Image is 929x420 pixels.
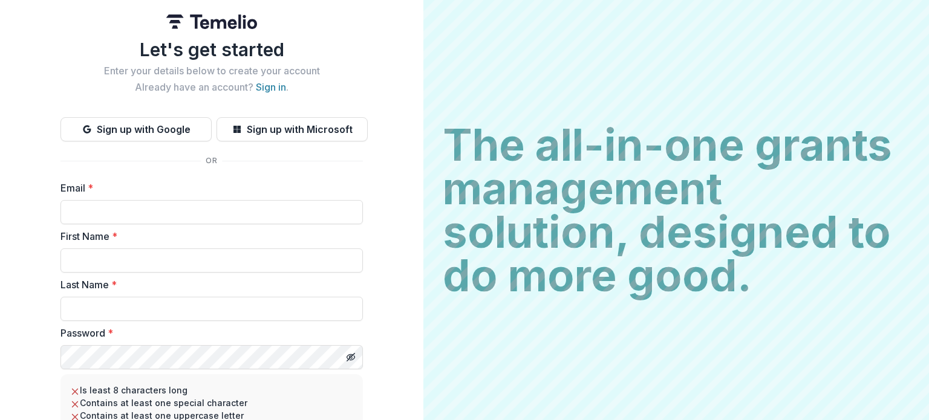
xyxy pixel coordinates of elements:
[256,81,286,93] a: Sign in
[70,384,353,396] li: Is least 8 characters long
[60,229,356,244] label: First Name
[60,117,212,141] button: Sign up with Google
[166,15,257,29] img: Temelio
[60,82,363,93] h2: Already have an account? .
[60,39,363,60] h1: Let's get started
[60,326,356,340] label: Password
[60,65,363,77] h2: Enter your details below to create your account
[70,396,353,409] li: Contains at least one special character
[217,117,368,141] button: Sign up with Microsoft
[60,181,356,195] label: Email
[341,347,360,367] button: Toggle password visibility
[60,277,356,292] label: Last Name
